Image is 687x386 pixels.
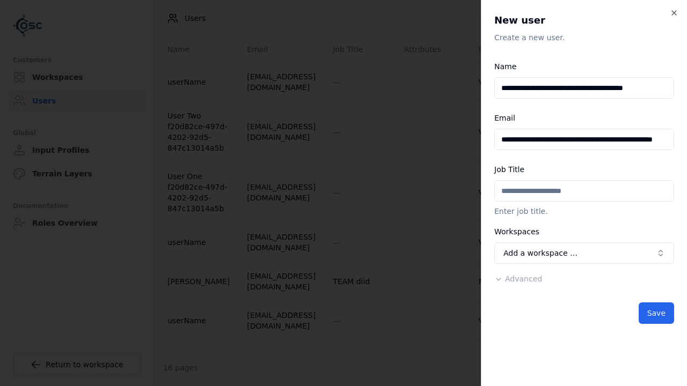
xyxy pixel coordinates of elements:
[494,273,542,284] button: Advanced
[505,274,542,283] span: Advanced
[494,165,524,174] label: Job Title
[494,114,515,122] label: Email
[494,13,674,28] h2: New user
[639,302,674,324] button: Save
[494,62,516,71] label: Name
[503,248,578,258] span: Add a workspace …
[494,227,539,236] label: Workspaces
[494,32,674,43] p: Create a new user.
[494,206,674,217] p: Enter job title.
